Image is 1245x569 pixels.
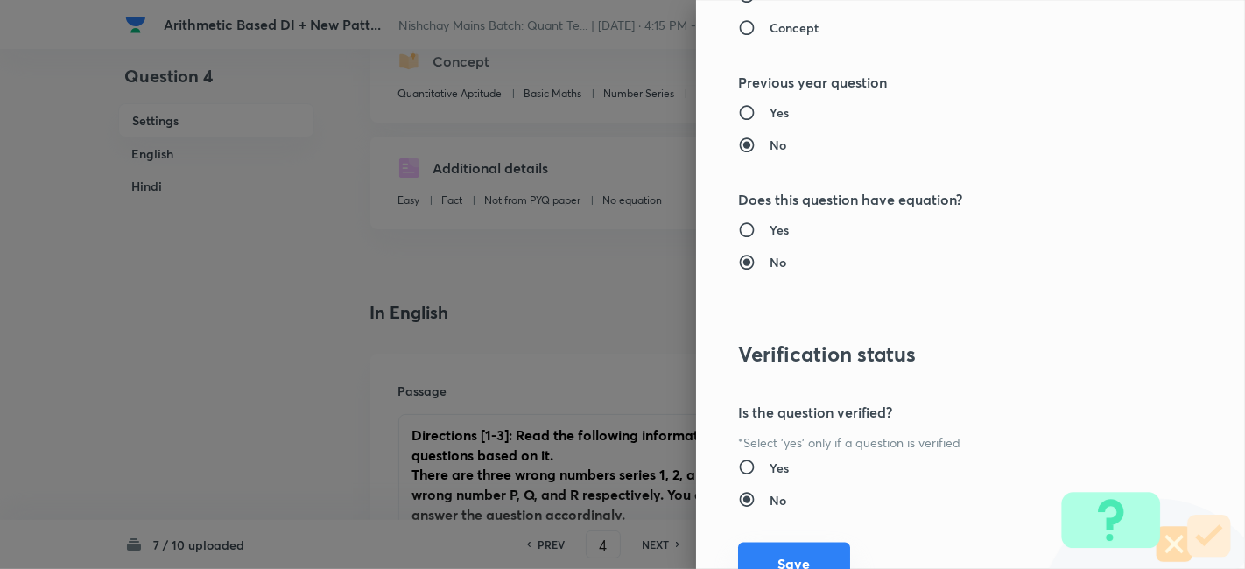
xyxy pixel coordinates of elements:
[738,433,1144,452] p: *Select 'yes' only if a question is verified
[770,253,786,271] h6: No
[738,341,1144,367] h3: Verification status
[770,221,789,239] h6: Yes
[770,459,789,477] h6: Yes
[770,136,786,154] h6: No
[738,72,1144,93] h5: Previous year question
[770,103,789,122] h6: Yes
[770,491,786,509] h6: No
[770,18,819,37] h6: Concept
[738,402,1144,423] h5: Is the question verified?
[738,189,1144,210] h5: Does this question have equation?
